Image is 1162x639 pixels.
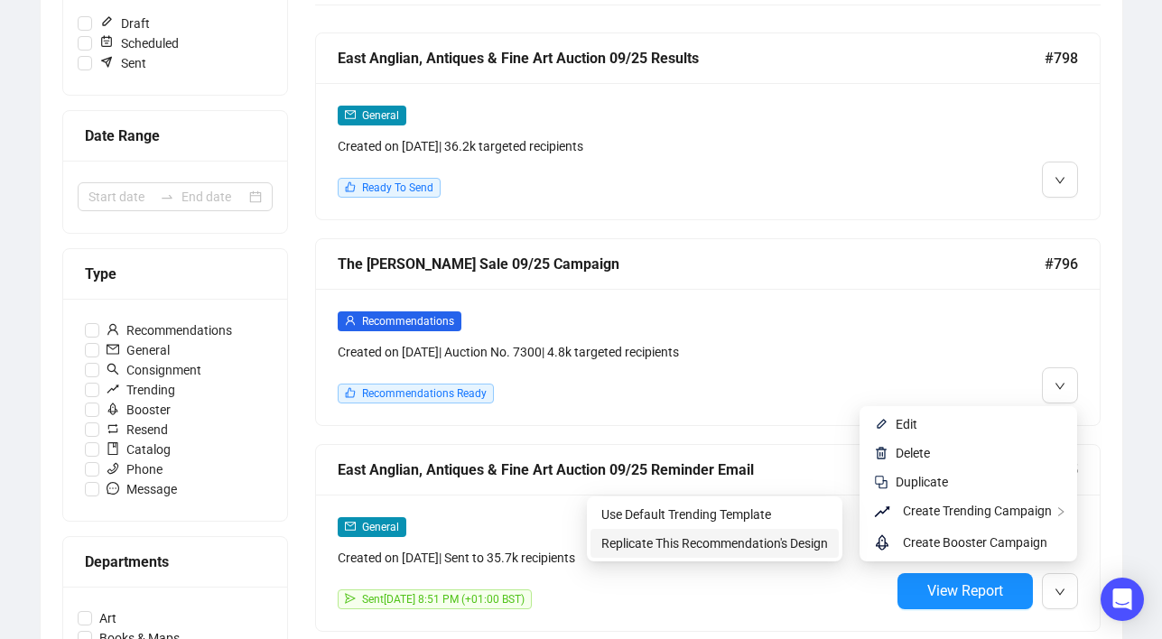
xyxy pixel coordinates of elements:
[874,532,896,553] span: rocket
[85,125,265,147] div: Date Range
[338,136,890,156] div: Created on [DATE] | 36.2k targeted recipients
[362,109,399,122] span: General
[85,551,265,573] div: Departments
[99,440,178,459] span: Catalog
[99,380,182,400] span: Trending
[107,343,119,356] span: mail
[896,475,948,489] span: Duplicate
[107,482,119,495] span: message
[99,360,209,380] span: Consignment
[345,315,356,326] span: user
[345,109,356,120] span: mail
[362,521,399,533] span: General
[362,593,525,606] span: Sent [DATE] 8:51 PM (+01:00 BST)
[874,417,888,431] img: svg+xml;base64,PHN2ZyB4bWxucz0iaHR0cDovL3d3dy53My5vcmcvMjAwMC9zdmciIHhtbG5zOnhsaW5rPSJodHRwOi8vd3...
[345,387,356,398] span: like
[1055,587,1065,597] span: down
[601,536,828,551] span: Replicate This Recommendation's Design
[345,593,356,604] span: send
[99,340,177,360] span: General
[897,573,1033,609] button: View Report
[601,507,771,522] span: Use Default Trending Template
[99,420,175,440] span: Resend
[107,363,119,375] span: search
[362,315,454,328] span: Recommendations
[85,263,265,285] div: Type
[927,582,1003,599] span: View Report
[903,504,1052,518] span: Create Trending Campaign
[903,535,1047,550] span: Create Booster Campaign
[338,548,890,568] div: Created on [DATE] | Sent to 35.7k recipients
[1055,175,1065,186] span: down
[160,190,174,204] span: swap-right
[92,14,157,33] span: Draft
[874,475,888,489] img: svg+xml;base64,PHN2ZyB4bWxucz0iaHR0cDovL3d3dy53My5vcmcvMjAwMC9zdmciIHdpZHRoPSIyNCIgaGVpZ2h0PSIyNC...
[107,442,119,455] span: book
[362,387,487,400] span: Recommendations Ready
[345,181,356,192] span: like
[1045,253,1078,275] span: #796
[107,462,119,475] span: phone
[1055,381,1065,392] span: down
[99,479,184,499] span: Message
[896,417,917,431] span: Edit
[99,400,178,420] span: Booster
[92,608,124,628] span: Art
[345,521,356,532] span: mail
[338,253,1045,275] div: The [PERSON_NAME] Sale 09/25 Campaign
[315,238,1101,426] a: The [PERSON_NAME] Sale 09/25 Campaign#796userRecommendationsCreated on [DATE]| Auction No. 7300| ...
[99,459,170,479] span: Phone
[92,53,153,73] span: Sent
[1045,47,1078,69] span: #798
[92,33,186,53] span: Scheduled
[181,187,246,207] input: End date
[338,342,890,362] div: Created on [DATE] | Auction No. 7300 | 4.8k targeted recipients
[362,181,433,194] span: Ready To Send
[338,458,1045,481] div: East Anglian, Antiques & Fine Art Auction 09/25 Reminder Email
[160,190,174,204] span: to
[88,187,153,207] input: Start date
[338,47,1045,69] div: East Anglian, Antiques & Fine Art Auction 09/25 Results
[99,320,239,340] span: Recommendations
[315,444,1101,632] a: East Anglian, Antiques & Fine Art Auction 09/25 Reminder Email#795mailGeneralCreated on [DATE]| S...
[107,383,119,395] span: rise
[1101,578,1144,621] div: Open Intercom Messenger
[1055,506,1066,517] span: right
[896,446,930,460] span: Delete
[107,422,119,435] span: retweet
[107,323,119,336] span: user
[874,501,896,523] span: rise
[107,403,119,415] span: rocket
[874,446,888,460] img: svg+xml;base64,PHN2ZyB4bWxucz0iaHR0cDovL3d3dy53My5vcmcvMjAwMC9zdmciIHhtbG5zOnhsaW5rPSJodHRwOi8vd3...
[315,32,1101,220] a: East Anglian, Antiques & Fine Art Auction 09/25 Results#798mailGeneralCreated on [DATE]| 36.2k ta...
